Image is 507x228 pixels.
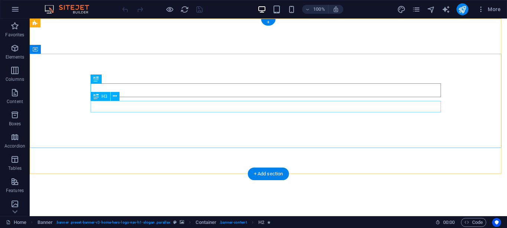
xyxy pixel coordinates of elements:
span: Click to select. Double-click to edit [196,218,216,227]
p: Accordion [4,143,25,149]
i: Element contains an animation [267,220,271,224]
p: Favorites [5,32,24,38]
span: More [477,6,501,13]
button: More [474,3,504,15]
h6: Session time [435,218,455,227]
p: Elements [6,54,24,60]
a: Click to cancel selection. Double-click to open Pages [6,218,26,227]
button: Code [461,218,486,227]
img: Editor Logo [43,5,98,14]
h6: 100% [313,5,325,14]
i: Publish [458,5,467,14]
button: publish [457,3,468,15]
span: : [448,219,449,225]
span: H3 [102,94,107,99]
span: Click to select. Double-click to edit [37,218,53,227]
i: Navigator [427,5,435,14]
i: On resize automatically adjust zoom level to fit chosen device. [333,6,339,13]
i: Design (Ctrl+Alt+Y) [397,5,406,14]
span: . banner-content [219,218,246,227]
div: + [261,19,275,26]
p: Features [6,188,24,194]
button: design [397,5,406,14]
button: 100% [302,5,328,14]
span: Code [464,218,483,227]
span: . banner .preset-banner-v3-home-hero-logo-nav-h1-slogan .parallax [56,218,170,227]
p: Columns [6,76,24,82]
button: reload [180,5,189,14]
button: text_generator [442,5,451,14]
i: Pages (Ctrl+Alt+S) [412,5,421,14]
i: Reload page [180,5,189,14]
button: Click here to leave preview mode and continue editing [165,5,174,14]
i: This element contains a background [180,220,184,224]
i: This element is a customizable preset [173,220,177,224]
p: Boxes [9,121,21,127]
button: navigator [427,5,436,14]
p: Tables [8,165,22,171]
span: 00 00 [443,218,455,227]
span: Click to select. Double-click to edit [258,218,264,227]
p: Content [7,99,23,105]
button: pages [412,5,421,14]
div: + Add section [248,168,289,180]
nav: breadcrumb [37,218,271,227]
button: Usercentrics [492,218,501,227]
i: AI Writer [442,5,450,14]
